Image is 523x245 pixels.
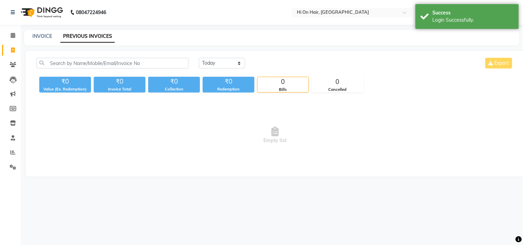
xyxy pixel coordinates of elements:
[148,77,200,86] div: ₹0
[258,77,309,87] div: 0
[203,86,254,92] div: Redemption
[312,87,363,93] div: Cancelled
[39,86,91,92] div: Value (Ex. Redemption)
[433,9,514,17] div: Success
[60,30,115,43] a: PREVIOUS INVOICES
[148,86,200,92] div: Collection
[37,58,189,68] input: Search by Name/Mobile/Email/Invoice No
[32,33,52,39] a: INVOICE
[312,77,363,87] div: 0
[94,86,145,92] div: Invoice Total
[203,77,254,86] div: ₹0
[76,3,106,22] b: 08047224946
[18,3,65,22] img: logo
[258,87,309,93] div: Bills
[433,17,514,24] div: Login Successfully.
[37,101,514,170] span: Empty list
[39,77,91,86] div: ₹0
[94,77,145,86] div: ₹0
